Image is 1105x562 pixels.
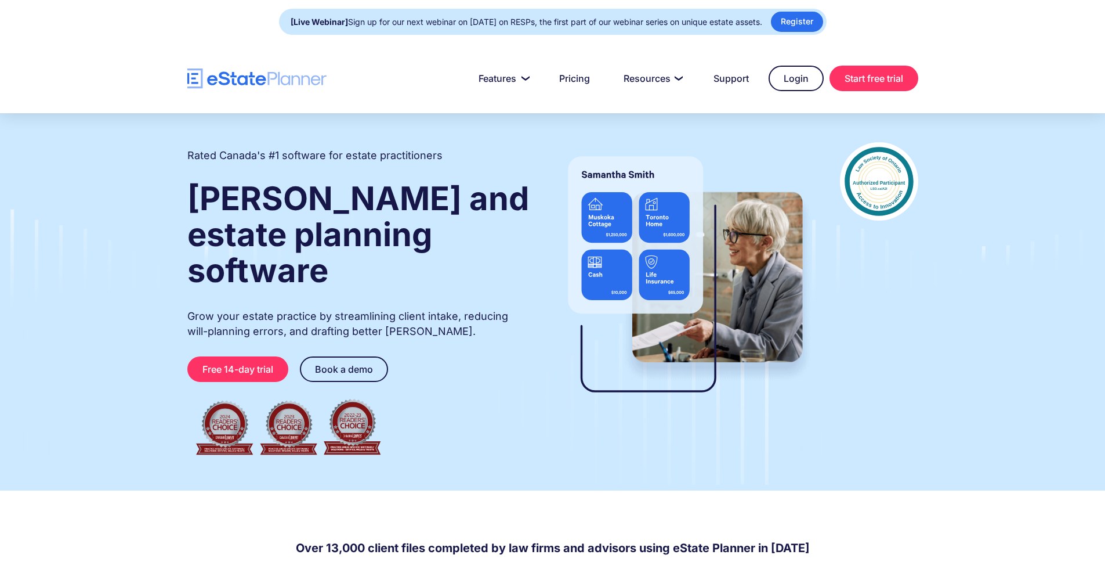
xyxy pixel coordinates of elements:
h4: Over 13,000 client files completed by law firms and advisors using eState Planner in [DATE] [296,540,810,556]
img: estate planner showing wills to their clients, using eState Planner, a leading estate planning so... [554,142,817,415]
a: Register [771,12,823,32]
a: Login [769,66,824,91]
a: Start free trial [829,66,918,91]
strong: [Live Webinar] [291,17,348,27]
a: Support [700,67,763,90]
a: Resources [610,67,694,90]
a: Features [465,67,539,90]
p: Grow your estate practice by streamlining client intake, reducing will-planning errors, and draft... [187,309,531,339]
a: Free 14-day trial [187,356,288,382]
h2: Rated Canada's #1 software for estate practitioners [187,148,443,163]
a: Book a demo [300,356,388,382]
strong: [PERSON_NAME] and estate planning software [187,179,529,290]
div: Sign up for our next webinar on [DATE] on RESPs, the first part of our webinar series on unique e... [291,14,762,30]
a: Pricing [545,67,604,90]
a: home [187,69,327,89]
